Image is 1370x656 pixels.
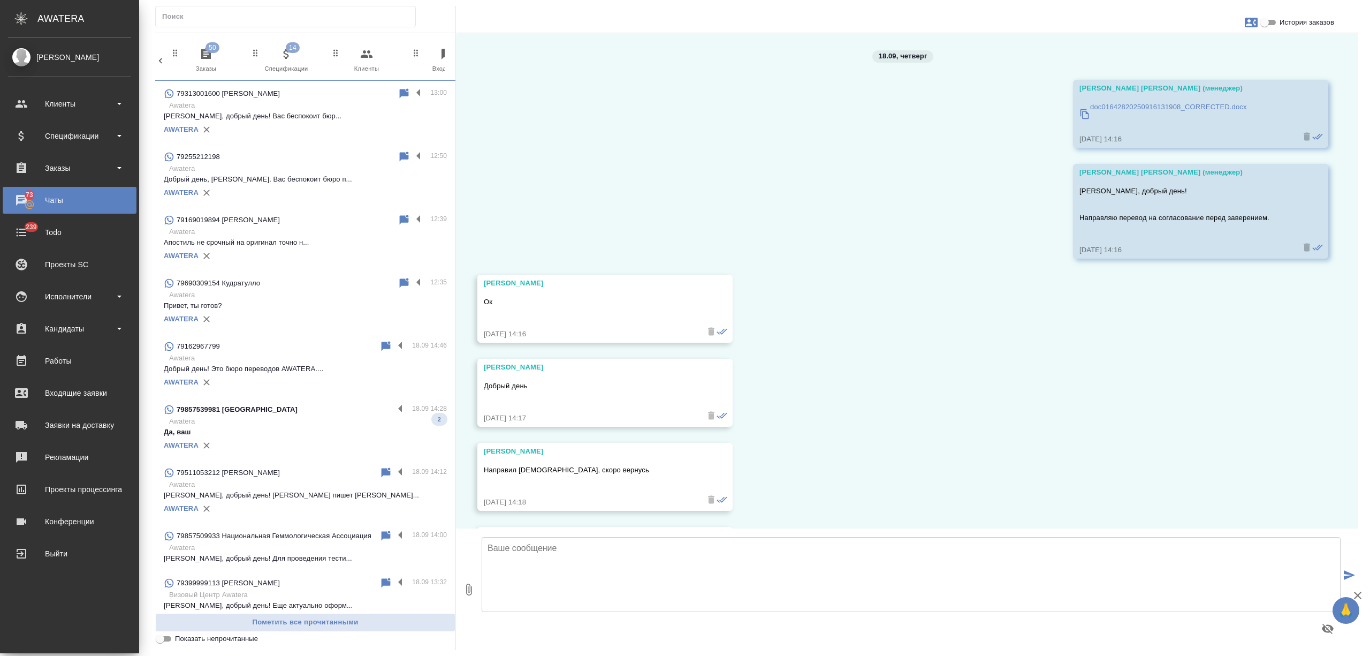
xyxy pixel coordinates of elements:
[37,8,139,29] div: AWATERA
[1079,186,1291,197] p: [PERSON_NAME], добрый день!
[169,416,447,427] p: Awatera
[484,297,695,307] p: Ок
[431,414,447,425] span: 2
[1090,102,1247,112] p: doc01642820250916131908_CORRECTED.docx
[8,257,131,273] div: Проекты SC
[164,600,447,611] p: [PERSON_NAME], добрый день! Еще актуально оформ...
[8,546,131,562] div: Выйти
[3,444,136,471] a: Рекламации
[430,87,447,98] p: 13:00
[164,188,199,197] a: AWATERA
[169,590,447,600] p: Визовый Центр Awatera
[3,219,136,246] a: 239Todo
[484,465,695,476] p: Направил [DEMOGRAPHIC_DATA], скоро вернусь
[177,215,280,225] p: 79169019894 [PERSON_NAME]
[398,214,410,227] div: Пометить непрочитанным
[412,466,447,477] p: 18.09 14:12
[379,577,392,590] div: Пометить непрочитанным
[199,374,215,390] button: Удалить привязку
[286,42,300,53] span: 14
[205,42,219,53] span: 50
[379,466,392,479] div: Пометить непрочитанным
[8,224,131,240] div: Todo
[1079,99,1291,129] a: doc01642820250916131908_CORRECTED.docx
[169,163,447,174] p: Awatera
[155,144,455,207] div: 7925521219812:50AwateraДобрый день, [PERSON_NAME]. Вас беспокоит бюро п...AWATERA
[155,334,455,397] div: 7916296779918.09 14:46AwateraДобрый день! Это бюро переводов AWATERA....AWATERA
[1079,134,1291,145] div: [DATE] 14:16
[169,227,447,237] p: Awatera
[8,289,131,305] div: Исполнители
[155,613,455,632] button: Пометить все прочитанными
[8,481,131,497] div: Проекты процессинга
[1079,245,1291,255] div: [DATE] 14:16
[162,9,415,24] input: Поиск
[484,329,695,340] div: [DATE] 14:16
[412,403,447,414] p: 18.09 14:28
[8,96,131,112] div: Клиенты
[8,385,131,401] div: Входящие заявки
[430,277,447,288] p: 12:35
[170,48,180,58] svg: Зажми и перетащи, чтобы поменять порядок вкладок
[484,362,695,373] div: [PERSON_NAME]
[177,152,220,162] p: 79255212198
[3,251,136,278] a: Проекты SC
[379,530,392,542] div: Пометить непрочитанным
[169,290,447,300] p: Awatera
[250,48,322,74] span: Спецификации
[1333,597,1359,624] button: 🙏
[155,523,455,570] div: 79857509933 Национальная Геммологическая Ассоциация18.09 14:00Awatera[PERSON_NAME], добрый день! ...
[484,413,695,424] div: [DATE] 14:17
[199,438,215,454] button: Удалить привязку
[155,460,455,523] div: 79511053212 [PERSON_NAME]18.09 14:12Awatera[PERSON_NAME], добрый день! [PERSON_NAME] пишет [PERSO...
[164,252,199,260] a: AWATERA
[398,87,410,100] div: Пометить непрочитанным
[8,160,131,176] div: Заказы
[164,315,199,323] a: AWATERA
[411,48,483,74] span: Входящие
[484,497,695,508] div: [DATE] 14:18
[484,446,695,457] div: [PERSON_NAME]
[155,570,455,634] div: 79399999113 [PERSON_NAME]18.09 13:32Визовый Центр Awatera[PERSON_NAME], добрый день! Еще актуальн...
[3,540,136,567] a: Выйти
[430,150,447,161] p: 12:50
[161,616,450,629] span: Пометить все прочитанными
[484,381,695,391] p: Добрый день
[1337,599,1355,622] span: 🙏
[164,364,447,374] p: Добрый день! Это бюро переводов AWATERA....
[199,248,215,264] button: Удалить привязку
[164,174,447,185] p: Добрый день, [PERSON_NAME]. Вас беспокоит бюро п...
[412,340,447,351] p: 18.09 14:46
[155,207,455,270] div: 79169019894 [PERSON_NAME]12:39AwateraАпостиль не срочный на оригинал точно н...AWATERA
[8,417,131,433] div: Заявки на доставку
[8,353,131,369] div: Работы
[199,185,215,201] button: Удалить привязку
[177,468,280,478] p: 79511053212 [PERSON_NAME]
[1315,616,1341,642] button: Предпросмотр
[169,100,447,111] p: Awatera
[412,530,447,540] p: 18.09 14:00
[8,449,131,465] div: Рекламации
[155,397,455,460] div: 79857539981 [GEOGRAPHIC_DATA]18.09 14:28AwateraДа, ваш2AWATERA
[3,508,136,535] a: Конференции
[8,321,131,337] div: Кандидаты
[250,48,261,58] svg: Зажми и перетащи, чтобы поменять порядок вкладок
[8,514,131,530] div: Конференции
[19,190,40,200] span: 73
[1079,213,1291,223] p: Направляю перевод на согласование перед заверением.
[155,270,455,334] div: 79690309154 Кудратулло12:35AwateraПривет, ты готов?AWATERA
[412,577,447,587] p: 18.09 13:32
[169,542,447,553] p: Awatera
[1079,167,1291,178] div: [PERSON_NAME] [PERSON_NAME] (менеджер)
[177,88,280,99] p: 79313001600 [PERSON_NAME]
[169,479,447,490] p: Awatera
[8,192,131,208] div: Чаты
[164,237,447,248] p: Апостиль не срочный на оригинал точно н...
[155,81,455,144] div: 79313001600 [PERSON_NAME]13:00Awatera[PERSON_NAME], добрый день! Вас беспокоит бюр...AWATERA
[1079,83,1291,94] div: [PERSON_NAME] [PERSON_NAME] (менеджер)
[177,531,371,541] p: 79857509933 Национальная Геммологическая Ассоциация
[164,504,199,512] a: AWATERA
[379,340,392,353] div: Пометить непрочитанным
[484,278,695,289] div: [PERSON_NAME]
[177,341,220,352] p: 79162967799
